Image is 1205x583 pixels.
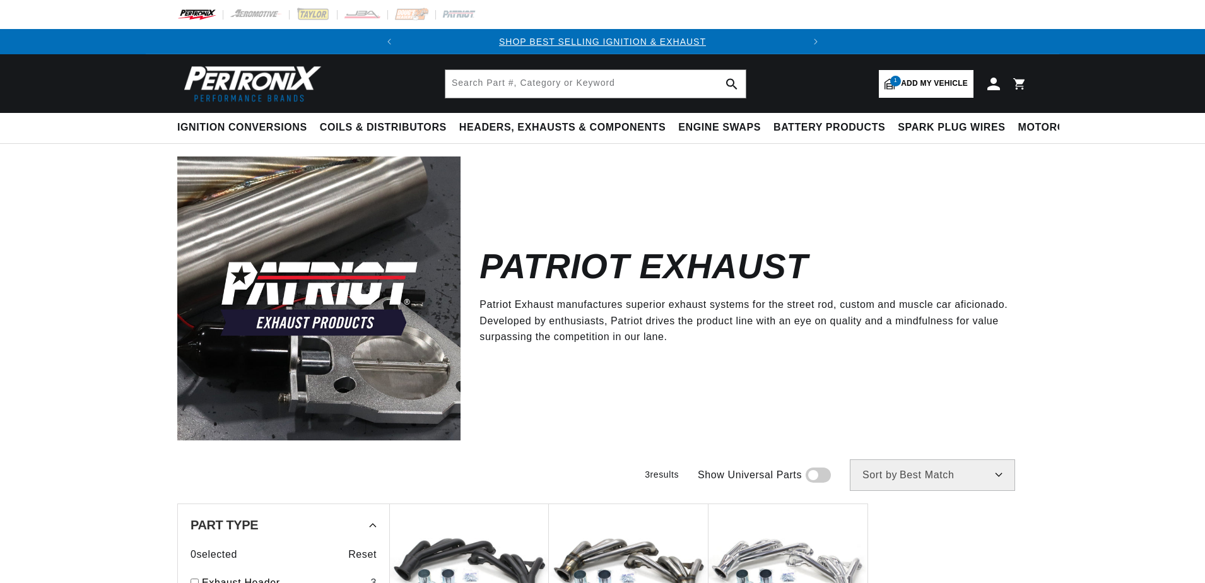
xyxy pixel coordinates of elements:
[191,519,258,531] span: Part Type
[348,546,377,563] span: Reset
[499,37,706,47] a: SHOP BEST SELLING IGNITION & EXHAUST
[1018,121,1093,134] span: Motorcycle
[850,459,1015,491] select: Sort by
[773,121,885,134] span: Battery Products
[879,70,973,98] a: 1Add my vehicle
[672,113,767,143] summary: Engine Swaps
[890,76,901,86] span: 1
[177,121,307,134] span: Ignition Conversions
[645,469,679,480] span: 3 results
[320,121,447,134] span: Coils & Distributors
[767,113,891,143] summary: Battery Products
[377,29,402,54] button: Translation missing: en.sections.announcements.previous_announcement
[479,252,808,281] h2: Patriot Exhaust
[479,297,1009,345] p: Patriot Exhaust manufactures superior exhaust systems for the street rod, custom and muscle car a...
[891,113,1011,143] summary: Spark Plug Wires
[678,121,761,134] span: Engine Swaps
[445,70,746,98] input: Search Part #, Category or Keyword
[459,121,666,134] span: Headers, Exhausts & Components
[453,113,672,143] summary: Headers, Exhausts & Components
[177,156,461,440] img: Patriot Exhaust
[698,467,802,483] span: Show Universal Parts
[862,470,897,480] span: Sort by
[146,29,1059,54] slideshow-component: Translation missing: en.sections.announcements.announcement_bar
[177,62,322,105] img: Pertronix
[314,113,453,143] summary: Coils & Distributors
[402,35,803,49] div: Announcement
[898,121,1005,134] span: Spark Plug Wires
[402,35,803,49] div: 1 of 2
[718,70,746,98] button: search button
[177,113,314,143] summary: Ignition Conversions
[191,546,237,563] span: 0 selected
[803,29,828,54] button: Translation missing: en.sections.announcements.next_announcement
[901,78,968,90] span: Add my vehicle
[1012,113,1100,143] summary: Motorcycle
